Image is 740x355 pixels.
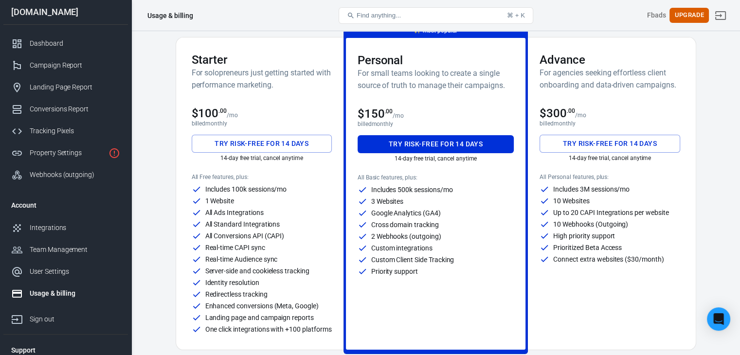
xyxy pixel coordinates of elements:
a: Team Management [3,239,128,261]
p: billed monthly [358,121,514,127]
button: Upgrade [669,8,709,23]
sup: .00 [384,108,393,115]
div: ⌘ + K [507,12,525,19]
div: Webhooks (outgoing) [30,170,120,180]
button: Find anything...⌘ + K [339,7,533,24]
a: Tracking Pixels [3,120,128,142]
p: Includes 100k sessions/mo [205,186,287,193]
div: Conversions Report [30,104,120,114]
div: Open Intercom Messenger [707,307,730,331]
p: Includes 3M sessions/mo [553,186,630,193]
p: Connect extra websites ($30/month) [553,256,664,263]
p: /mo [393,112,404,119]
div: Campaign Report [30,60,120,71]
p: Includes 500k sessions/mo [371,186,453,193]
span: $150 [358,107,393,121]
p: /mo [227,112,238,119]
p: billed monthly [540,120,680,127]
a: Sign out [3,304,128,330]
p: All Free features, plus: [192,174,332,180]
a: Campaign Report [3,54,128,76]
p: Redirectless tracking [205,291,268,298]
p: /mo [575,112,586,119]
p: Real-time CAPI sync [205,244,265,251]
p: All Conversions API (CAPI) [205,232,285,239]
p: 14-day free trial, cancel anytime [192,155,332,161]
div: Usage & billing [30,288,120,299]
a: Usage & billing [3,283,128,304]
p: Identity resolution [205,279,259,286]
p: 14-day free trial, cancel anytime [540,155,680,161]
p: 3 Websites [371,198,404,205]
div: Usage & billing [147,11,193,20]
div: Property Settings [30,148,105,158]
div: Tracking Pixels [30,126,120,136]
a: Landing Page Report [3,76,128,98]
p: Prioritized Beta Access [553,244,622,251]
div: Team Management [30,245,120,255]
li: Account [3,194,128,217]
p: 10 Webhooks (Outgoing) [553,221,628,228]
span: $100 [192,106,227,120]
a: Dashboard [3,33,128,54]
div: Landing Page Report [30,82,120,92]
p: High priority support [553,232,615,239]
div: Dashboard [30,38,120,49]
p: Enhanced conversions (Meta, Google) [205,302,319,309]
p: All Ads Integrations [205,209,264,216]
div: User Settings [30,266,120,277]
a: Sign out [709,4,732,27]
button: Try risk-free for 14 days [192,135,332,153]
p: 14-day free trial, cancel anytime [358,155,514,162]
button: Try risk-free for 14 days [358,135,514,153]
h3: Advance [540,53,680,67]
h6: For agencies seeking effortless client onboarding and data-driven campaigns. [540,67,680,91]
a: Property Settings [3,142,128,164]
div: Sign out [30,314,120,324]
p: Cross domain tracking [371,221,439,228]
p: billed monthly [192,120,332,127]
p: Server-side and cookieless tracking [205,267,309,274]
a: Integrations [3,217,128,239]
div: Account id: tR2bt8Tt [647,10,666,20]
sup: .00 [567,107,575,114]
p: 10 Websites [553,197,589,204]
p: Custom integrations [371,245,433,251]
p: 1 Website [205,197,235,204]
button: Try risk-free for 14 days [540,135,680,153]
span: Find anything... [357,12,401,19]
div: [DOMAIN_NAME] [3,8,128,17]
p: Landing page and campaign reports [205,314,314,321]
p: Google Analytics (GA4) [371,210,441,216]
a: User Settings [3,261,128,283]
sup: .00 [218,107,227,114]
p: Priority support [371,268,418,275]
h6: For small teams looking to create a single source of truth to manage their campaigns. [358,67,514,91]
p: Up to 20 CAPI Integrations per website [553,209,668,216]
p: 2 Webhooks (outgoing) [371,233,441,240]
div: Integrations [30,223,120,233]
p: One click integrations with +100 platforms [205,326,332,333]
svg: Property is not installed yet [108,147,120,159]
p: All Personal features, plus: [540,174,680,180]
p: Custom Client Side Tracking [371,256,454,263]
span: $300 [540,106,575,120]
a: Webhooks (outgoing) [3,164,128,186]
a: Conversions Report [3,98,128,120]
p: Real-time Audience sync [205,256,278,263]
p: All Standard Integrations [205,221,280,228]
h3: Personal [358,53,514,67]
h3: Starter [192,53,332,67]
p: All Basic features, plus: [358,174,514,181]
h6: For solopreneurs just getting started with performance marketing. [192,67,332,91]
